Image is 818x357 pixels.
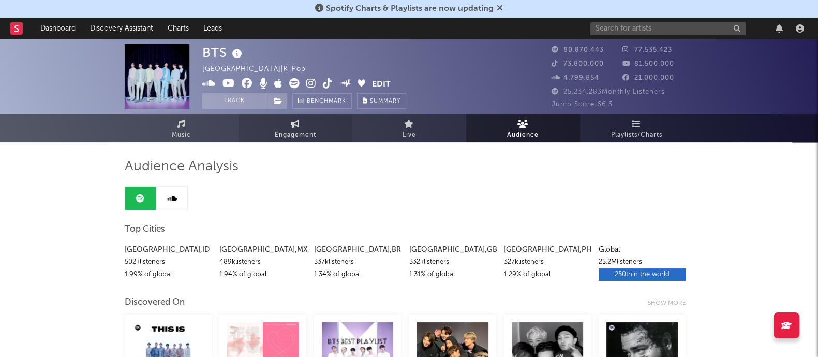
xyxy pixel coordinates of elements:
span: Jump Score: 66.3 [552,101,613,108]
div: Show more [648,297,694,309]
a: Live [352,114,466,142]
div: 25.2M listeners [599,256,686,268]
button: Edit [372,78,391,91]
div: [GEOGRAPHIC_DATA] , GB [409,244,496,256]
a: Charts [160,18,196,39]
div: 502k listeners [125,256,212,268]
a: Benchmark [292,93,352,109]
span: Music [172,129,191,141]
span: Engagement [275,129,316,141]
span: Dismiss [497,5,503,13]
span: Playlists/Charts [611,129,662,141]
span: 21.000.000 [622,75,674,81]
span: Live [403,129,416,141]
a: Playlists/Charts [580,114,694,142]
span: Summary [370,98,400,104]
div: 1.29 % of global [504,268,591,281]
div: [GEOGRAPHIC_DATA] | K-Pop [202,63,318,76]
a: Discovery Assistant [83,18,160,39]
span: Audience [507,129,539,141]
a: Leads [196,18,229,39]
div: [GEOGRAPHIC_DATA] , MX [219,244,306,256]
div: 489k listeners [219,256,306,268]
span: 81.500.000 [622,61,674,67]
button: Summary [357,93,406,109]
div: [GEOGRAPHIC_DATA] , PH [504,244,591,256]
div: 1.34 % of global [314,268,401,281]
span: 4.799.854 [552,75,599,81]
div: Global [599,244,686,256]
span: 77.535.423 [622,47,672,53]
span: Benchmark [307,95,346,108]
div: 1.94 % of global [219,268,306,281]
div: Discovered On [125,296,185,309]
span: 73.800.000 [552,61,604,67]
div: 332k listeners [409,256,496,268]
div: BTS [202,44,245,61]
input: Search for artists [590,22,746,35]
div: [GEOGRAPHIC_DATA] , BR [314,244,401,256]
a: Engagement [239,114,352,142]
button: Track [202,93,267,109]
span: Spotify Charts & Playlists are now updating [326,5,494,13]
div: 1.31 % of global [409,268,496,281]
div: 1.99 % of global [125,268,212,281]
a: Audience [466,114,580,142]
div: 327k listeners [504,256,591,268]
a: Music [125,114,239,142]
span: 25.234.283 Monthly Listeners [552,89,665,95]
div: 250th in the world [599,268,686,281]
div: [GEOGRAPHIC_DATA] , ID [125,244,212,256]
span: Audience Analysis [125,161,239,173]
span: 80.870.443 [552,47,604,53]
div: 337k listeners [314,256,401,268]
span: Top Cities [125,223,165,236]
a: Dashboard [33,18,83,39]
